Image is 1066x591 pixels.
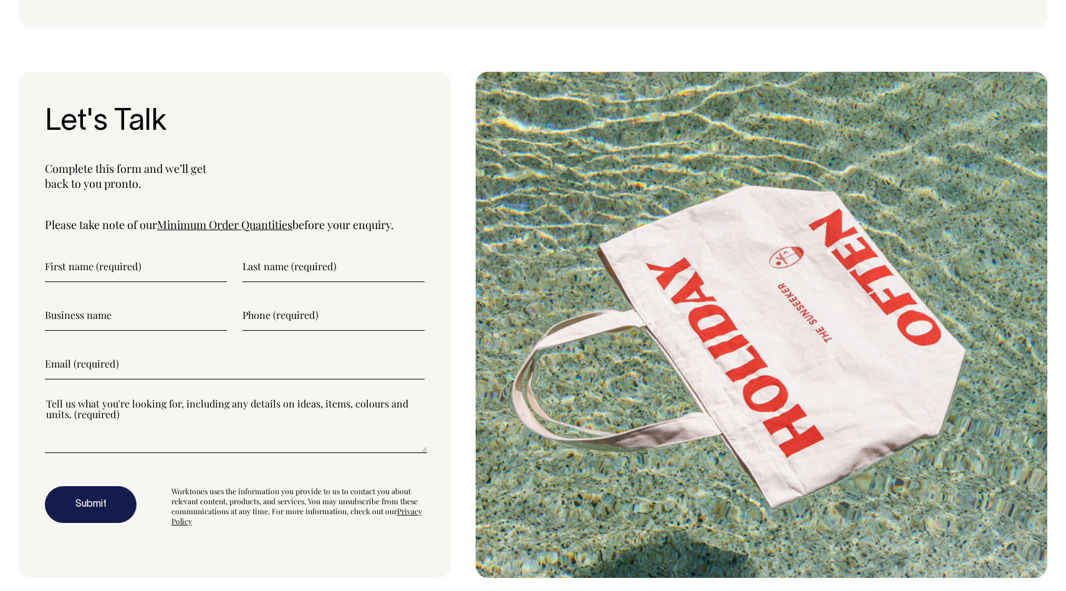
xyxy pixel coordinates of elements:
[171,506,422,526] a: Privacy Policy
[45,348,425,379] input: Email (required)
[171,486,425,526] div: Worktones uses the information you provide to us to contact you about relevant content, products,...
[157,217,292,232] a: Minimum Order Quantities
[476,72,1047,578] img: form-image.jpg
[45,161,425,191] p: Complete this form and we’ll get back to you pronto.
[45,486,137,524] button: Submit
[45,300,227,331] input: Business name
[45,106,425,139] h3: Let's Talk
[45,251,227,282] input: First name (required)
[242,300,425,331] input: Phone (required)
[242,251,425,282] input: Last name (required)
[45,217,425,232] p: Please take note of our before your enquiry.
